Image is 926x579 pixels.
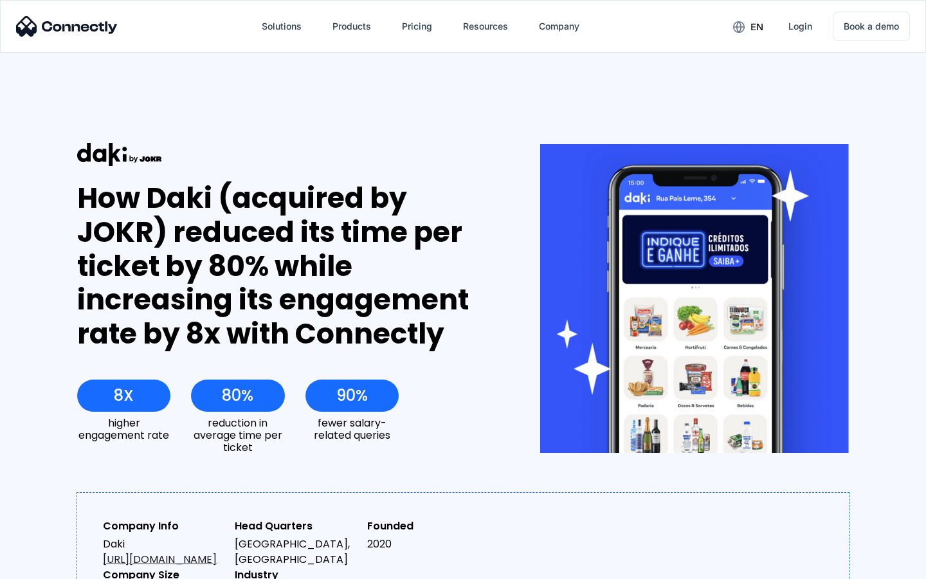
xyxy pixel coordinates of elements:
div: 80% [222,387,253,405]
a: Pricing [392,11,442,42]
div: Products [332,17,371,35]
div: reduction in average time per ticket [191,417,284,454]
div: How Daki (acquired by JOKR) reduced its time per ticket by 80% while increasing its engagement ra... [77,181,493,351]
div: Company Info [103,519,224,534]
div: Solutions [262,17,302,35]
div: Daki [103,537,224,567]
ul: Language list [26,556,77,574]
div: 2020 [367,537,489,552]
div: Company [539,17,579,35]
div: Founded [367,519,489,534]
div: Pricing [402,17,432,35]
div: higher engagement rate [77,417,170,441]
div: fewer salary-related queries [305,417,399,441]
div: Resources [463,17,508,35]
div: Head Quarters [235,519,356,534]
a: Login [778,11,822,42]
div: 90% [336,387,368,405]
div: en [750,18,763,36]
aside: Language selected: English [13,556,77,574]
div: 8X [114,387,134,405]
img: Connectly Logo [16,16,118,37]
div: [GEOGRAPHIC_DATA], [GEOGRAPHIC_DATA] [235,537,356,567]
div: Login [788,17,812,35]
a: [URL][DOMAIN_NAME] [103,552,217,567]
a: Book a demo [833,12,910,41]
